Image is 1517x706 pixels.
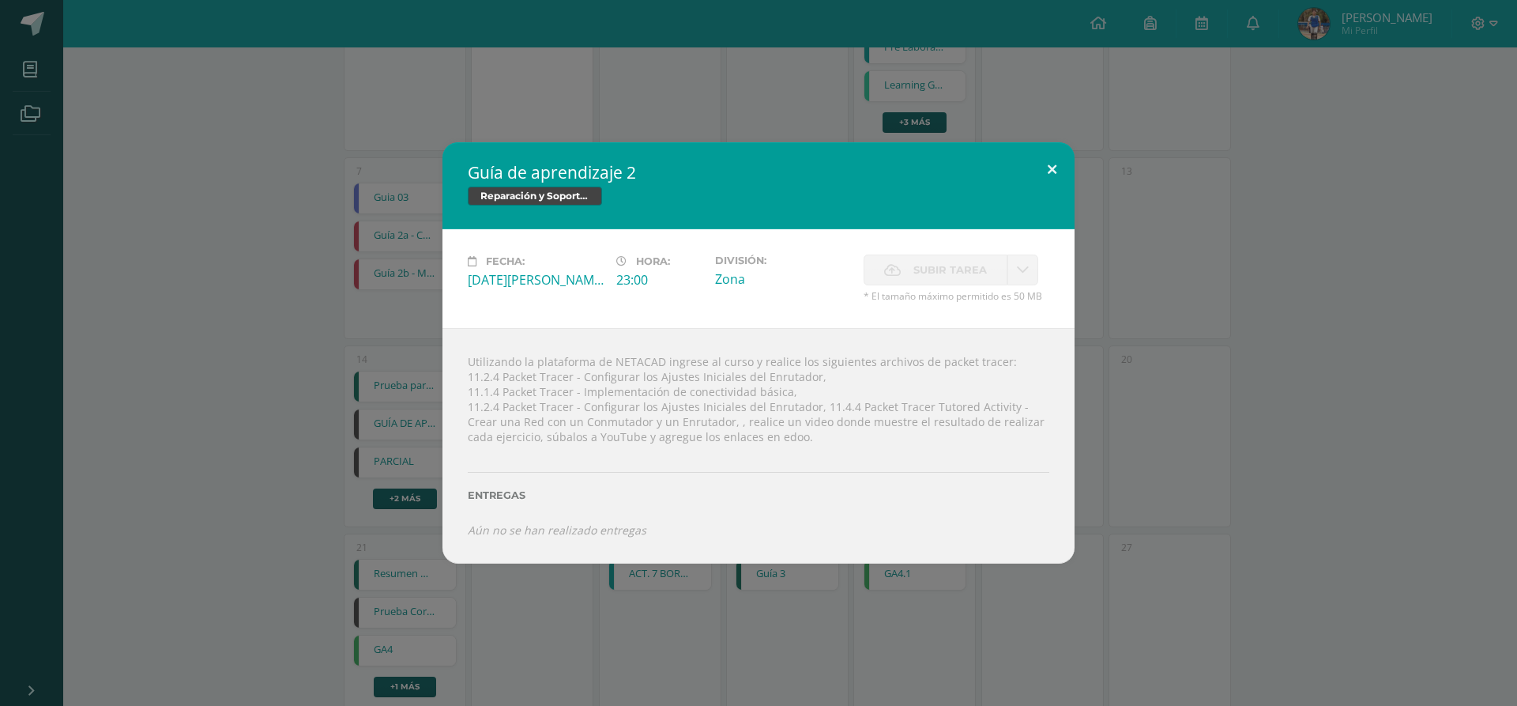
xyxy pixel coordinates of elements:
span: * El tamaño máximo permitido es 50 MB [864,289,1049,303]
div: 23:00 [616,271,702,289]
label: Entregas [468,489,1049,501]
span: Reparación y Soporte Técnico CISCO [468,187,602,206]
i: Aún no se han realizado entregas [468,523,646,538]
a: La fecha de entrega ha expirado [1007,255,1038,285]
span: Hora: [636,255,670,267]
h2: Guía de aprendizaje 2 [468,161,1049,183]
span: Subir tarea [913,255,987,285]
div: [DATE][PERSON_NAME] [468,271,604,289]
label: División: [715,255,851,266]
span: Fecha: [486,255,525,267]
div: Utilizando la plataforma de NETACAD ingrese al curso y realice los siguientes archivos de packet ... [442,328,1075,563]
div: Zona [715,270,851,288]
label: La fecha de entrega ha expirado [864,255,1007,285]
button: Close (Esc) [1030,142,1075,196]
